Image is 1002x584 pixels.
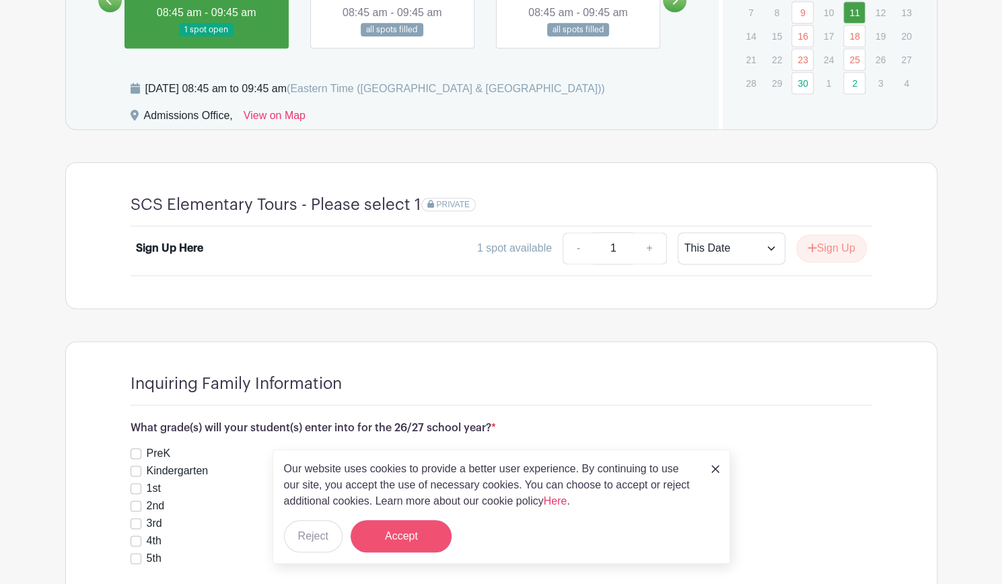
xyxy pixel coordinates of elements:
label: 2nd [147,498,165,514]
button: Reject [284,520,343,552]
a: View on Map [244,108,306,129]
a: 23 [791,48,814,71]
span: (Eastern Time ([GEOGRAPHIC_DATA] & [GEOGRAPHIC_DATA])) [287,83,605,94]
div: Admissions Office, [144,108,233,129]
h6: What grade(s) will your student(s) enter into for the 26/27 school year? [131,422,872,435]
p: 12 [869,2,892,23]
p: 22 [766,49,788,70]
button: Accept [351,520,452,552]
p: 21 [740,49,762,70]
a: 16 [791,25,814,47]
p: 1 [818,73,840,94]
a: 18 [843,25,865,47]
div: [DATE] 08:45 am to 09:45 am [145,81,605,97]
a: - [563,232,594,264]
a: 11 [843,1,865,24]
a: 25 [843,48,865,71]
a: + [633,232,666,264]
p: Our website uses cookies to provide a better user experience. By continuing to use our site, you ... [284,461,697,509]
h4: SCS Elementary Tours - Please select 1 [131,195,421,215]
a: 30 [791,72,814,94]
label: 5th [147,550,162,567]
label: Kindergarten [147,463,209,479]
p: 4 [895,73,917,94]
div: Sign Up Here [136,240,203,256]
p: 10 [818,2,840,23]
p: 26 [869,49,892,70]
p: 13 [895,2,917,23]
img: close_button-5f87c8562297e5c2d7936805f587ecaba9071eb48480494691a3f1689db116b3.svg [711,465,719,473]
h4: Inquiring Family Information [131,374,342,394]
p: 20 [895,26,917,46]
label: 1st [147,480,161,497]
label: 3rd [147,515,162,532]
p: 19 [869,26,892,46]
label: PreK [147,445,171,462]
p: 3 [869,73,892,94]
a: 2 [843,72,865,94]
a: 9 [791,1,814,24]
p: 15 [766,26,788,46]
p: 8 [766,2,788,23]
p: 14 [740,26,762,46]
a: Here [544,495,567,507]
p: 27 [895,49,917,70]
p: 24 [818,49,840,70]
p: 29 [766,73,788,94]
span: PRIVATE [436,200,470,209]
button: Sign Up [796,234,867,262]
div: 1 spot available [477,240,552,256]
p: 17 [818,26,840,46]
label: 4th [147,533,162,549]
p: 28 [740,73,762,94]
p: 7 [740,2,762,23]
